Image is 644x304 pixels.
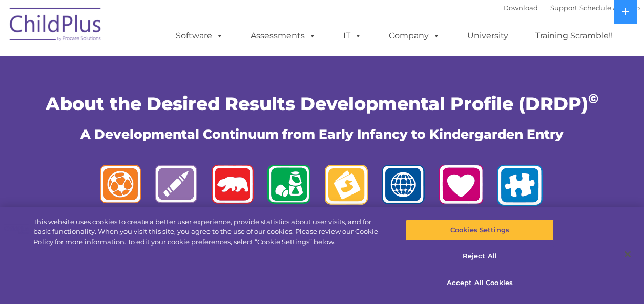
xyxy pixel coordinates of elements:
a: Company [379,26,450,46]
a: Training Scramble!! [525,26,623,46]
font: | [503,4,640,12]
button: Cookies Settings [406,220,554,241]
a: Support [550,4,577,12]
button: Reject All [406,246,554,268]
button: Accept All Cookies [406,272,554,294]
div: This website uses cookies to create a better user experience, provide statistics about user visit... [33,217,386,247]
sup: © [588,91,598,107]
span: A Developmental Continuum from Early Infancy to Kindergarden Entry [80,126,564,142]
a: Schedule A Demo [579,4,640,12]
a: University [457,26,518,46]
span: About the Desired Results Developmental Profile (DRDP) [46,93,598,115]
button: Close [616,243,639,266]
a: IT [333,26,372,46]
a: Software [165,26,234,46]
img: logos [92,159,553,216]
img: ChildPlus by Procare Solutions [5,1,107,52]
a: Assessments [240,26,326,46]
a: Download [503,4,538,12]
